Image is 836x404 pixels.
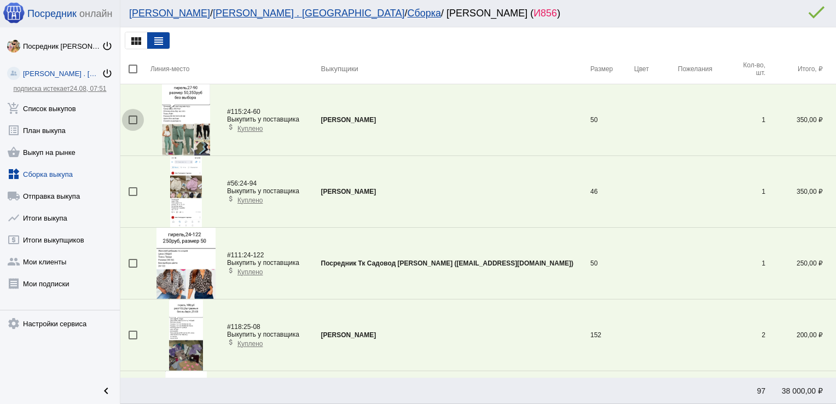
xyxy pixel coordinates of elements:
span: 24.08, 07:51 [70,85,107,93]
mat-icon: attach_money [227,195,235,203]
mat-icon: shopping_basket [7,146,20,159]
mat-icon: chevron_left [100,384,113,397]
div: / / / [PERSON_NAME] ( ) [129,8,816,19]
th: Размер [590,54,634,84]
mat-icon: view_module [130,34,143,48]
span: 24-94 [227,180,257,187]
img: kkFFqz.jpg [156,228,216,299]
th: Линия-место [150,54,321,84]
span: #115: [227,108,243,116]
td: 1 [733,156,765,228]
span: И856 [533,8,557,19]
td: 200,00 ₽ [765,299,836,371]
span: Куплено [237,125,263,132]
td: 350,00 ₽ [765,84,836,156]
mat-icon: receipt [7,277,20,290]
mat-icon: local_atm [7,233,20,246]
span: 25-08 [227,323,260,331]
td: 38 000,00 ₽ [765,378,836,404]
div: Выкупить у поставщика [227,259,299,267]
mat-icon: local_shipping [7,189,20,203]
span: онлайн [79,8,112,20]
a: [PERSON_NAME] . [GEOGRAPHIC_DATA] [213,8,404,19]
mat-icon: view_headline [152,34,165,48]
div: Посредник [PERSON_NAME] [PERSON_NAME] [23,42,102,50]
div: Выкупить у поставщика [227,187,299,195]
mat-icon: power_settings_new [102,68,113,79]
div: [PERSON_NAME] . [GEOGRAPHIC_DATA] [23,70,102,78]
td: 250,00 ₽ [765,228,836,299]
img: GCIW31.jpg [169,299,204,371]
span: 24-60 [227,108,260,116]
b: Посредник Тк Садовод [PERSON_NAME] ([EMAIL_ADDRESS][DOMAIN_NAME]) [321,259,573,267]
span: Посредник [27,8,77,20]
div: Выкупить у поставщика [227,331,299,338]
mat-icon: settings [7,317,20,330]
mat-icon: attach_money [227,123,235,131]
mat-icon: attach_money [227,338,235,346]
mat-icon: attach_money [227,267,235,274]
span: Куплено [237,340,263,348]
div: 46 [590,188,634,195]
a: [PERSON_NAME] [129,8,210,19]
a: подписка истекает24.08, 07:51 [13,85,106,93]
span: 24-122 [227,251,264,259]
span: Куплено [237,268,263,276]
mat-icon: widgets [7,168,20,181]
img: xDHpze.jpg [170,156,202,227]
div: 50 [590,259,634,267]
mat-icon: power_settings_new [102,41,113,51]
th: Кол-во, шт. [733,54,765,84]
mat-icon: group [7,255,20,268]
td: 1 [733,228,765,299]
td: 97 [733,378,765,404]
img: 4XiML8.jpg [162,84,210,155]
b: [PERSON_NAME] [321,331,376,339]
span: #56: [227,180,240,187]
th: Цвет [634,54,678,84]
td: 350,00 ₽ [765,156,836,228]
th: Итого, ₽ [765,54,836,84]
div: Выкупить у поставщика [227,116,299,123]
div: 152 [590,331,634,339]
div: 50 [590,116,634,124]
span: Куплено [237,197,263,204]
mat-icon: show_chart [7,211,20,224]
a: Сборка [407,8,441,19]
span: #118: [227,323,243,331]
img: klfIT1i2k3saJfNGA6XPqTU7p5ZjdXiiDsm8fFA7nihaIQp9Knjm0Fohy3f__4ywE27KCYV1LPWaOQBexqZpekWk.jpg [7,39,20,53]
mat-icon: list_alt [7,124,20,137]
td: 1 [733,84,765,156]
img: apple-icon-60x60.png [3,2,25,24]
b: [PERSON_NAME] [321,188,376,195]
span: #111: [227,251,243,259]
td: 2 [733,299,765,371]
img: community_200.png [7,67,20,80]
th: Пожелания [678,54,733,84]
b: [PERSON_NAME] [321,116,376,124]
mat-icon: add_shopping_cart [7,102,20,115]
th: Выкупщики [321,54,590,84]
